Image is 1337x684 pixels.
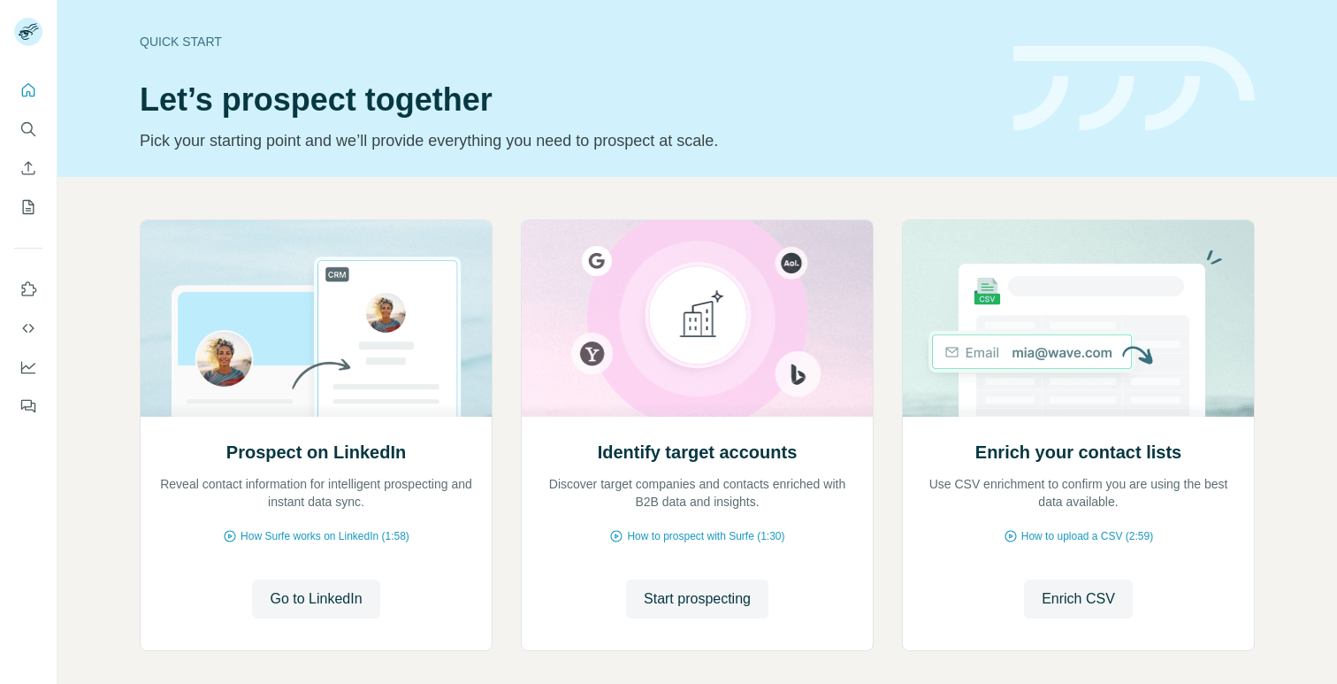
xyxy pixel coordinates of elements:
[270,588,362,610] span: Go to LinkedIn
[626,580,768,619] button: Start prospecting
[521,220,874,417] img: Identify target accounts
[14,273,42,305] button: Use Surfe on LinkedIn
[252,580,379,619] button: Go to LinkedIn
[902,220,1255,417] img: Enrich your contact lists
[14,351,42,383] button: Dashboard
[14,74,42,106] button: Quick start
[1021,528,1153,544] span: How to upload a CSV (2:59)
[1042,588,1115,610] span: Enrich CSV
[14,191,42,223] button: My lists
[226,440,406,465] h2: Prospect on LinkedIn
[975,440,1181,465] h2: Enrich your contact lists
[140,128,992,153] p: Pick your starting point and we’ll provide everything you need to prospect at scale.
[140,33,992,50] div: Quick start
[140,82,992,118] h1: Let’s prospect together
[627,528,784,544] span: How to prospect with Surfe (1:30)
[140,220,493,417] img: Prospect on LinkedIn
[921,475,1236,511] p: Use CSV enrichment to confirm you are using the best data available.
[644,588,751,610] span: Start prospecting
[14,113,42,145] button: Search
[14,152,42,184] button: Enrich CSV
[241,528,409,544] span: How Surfe works on LinkedIn (1:58)
[539,475,855,511] p: Discover target companies and contacts enriched with B2B data and insights.
[14,312,42,344] button: Use Surfe API
[1013,46,1255,132] img: banner
[1024,580,1133,619] button: Enrich CSV
[14,390,42,422] button: Feedback
[158,475,474,511] p: Reveal contact information for intelligent prospecting and instant data sync.
[598,440,798,465] h2: Identify target accounts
